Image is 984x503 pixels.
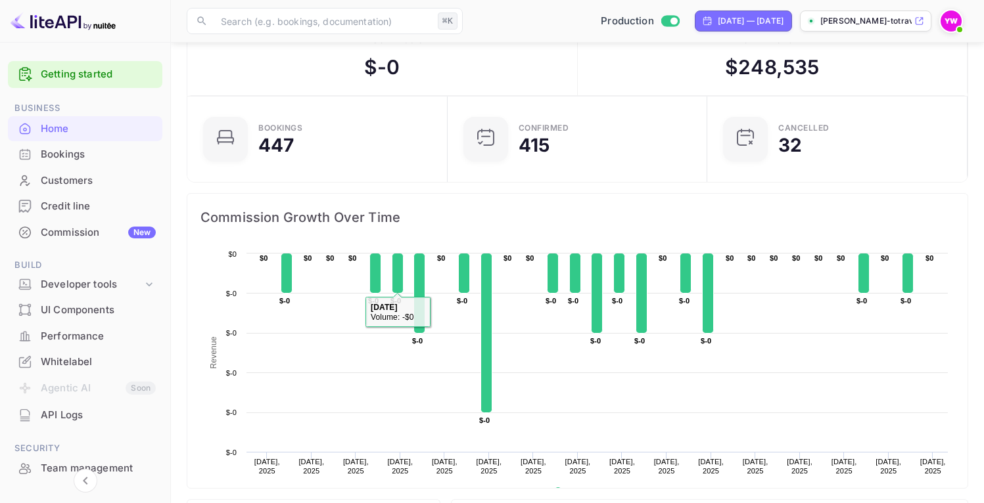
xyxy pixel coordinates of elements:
[8,349,162,374] a: Whitelabel
[770,254,778,262] text: $0
[590,337,601,345] text: $-0
[41,303,156,318] div: UI Components
[747,254,756,262] text: $0
[298,458,324,475] text: [DATE], 2025
[565,458,591,475] text: [DATE], 2025
[304,254,312,262] text: $0
[519,136,550,154] div: 415
[856,297,867,305] text: $-0
[519,124,569,132] div: Confirmed
[679,297,690,305] text: $-0
[521,458,546,475] text: [DATE], 2025
[209,336,218,368] text: Revenue
[8,456,162,481] div: Team management
[778,136,802,154] div: 32
[8,297,162,323] div: UI Components
[8,456,162,480] a: Team management
[8,61,162,88] div: Getting started
[634,337,645,345] text: $-0
[8,441,162,456] span: Security
[925,254,934,262] text: $0
[41,147,156,162] div: Bookings
[457,297,467,305] text: $-0
[74,469,97,492] button: Collapse navigation
[432,458,457,475] text: [DATE], 2025
[41,225,156,240] div: Commission
[8,116,162,141] a: Home
[258,136,294,154] div: 447
[41,408,156,423] div: API Logs
[726,254,734,262] text: $0
[387,458,413,475] text: [DATE], 2025
[258,124,302,132] div: Bookings
[226,329,237,337] text: $-0
[254,458,280,475] text: [DATE], 2025
[832,458,857,475] text: [DATE], 2025
[8,142,162,167] div: Bookings
[8,273,162,296] div: Developer tools
[568,297,578,305] text: $-0
[128,227,156,238] div: New
[11,11,116,32] img: LiteAPI logo
[437,254,446,262] text: $0
[612,297,622,305] text: $-0
[8,258,162,273] span: Build
[920,458,946,475] text: [DATE], 2025
[659,254,667,262] text: $0
[698,458,724,475] text: [DATE], 2025
[226,448,237,456] text: $-0
[41,461,156,476] div: Team management
[814,254,823,262] text: $0
[8,297,162,322] a: UI Components
[8,101,162,116] span: Business
[8,168,162,192] a: Customers
[412,337,423,345] text: $-0
[876,458,901,475] text: [DATE], 2025
[8,324,162,348] a: Performance
[881,254,889,262] text: $0
[725,53,819,82] div: $ 248,535
[546,297,556,305] text: $-0
[8,194,162,219] div: Credit line
[8,220,162,246] div: CommissionNew
[778,124,830,132] div: CANCELLED
[8,220,162,244] a: CommissionNew
[901,297,911,305] text: $-0
[609,458,635,475] text: [DATE], 2025
[8,324,162,349] div: Performance
[8,403,162,428] div: API Logs
[787,458,812,475] text: [DATE], 2025
[8,403,162,427] a: API Logs
[41,173,156,188] div: Customers
[8,194,162,218] a: Credit line
[718,15,784,27] div: [DATE] — [DATE]
[226,408,237,416] text: $-0
[41,67,156,82] a: Getting started
[8,349,162,375] div: Whitelabel
[479,416,490,424] text: $-0
[567,487,600,496] text: Revenue
[792,254,801,262] text: $0
[8,142,162,166] a: Bookings
[596,14,684,29] div: Switch to Sandbox mode
[348,254,357,262] text: $0
[654,458,680,475] text: [DATE], 2025
[41,121,156,137] div: Home
[438,12,457,30] div: ⌘K
[820,15,912,27] p: [PERSON_NAME]-totravel...
[701,337,711,345] text: $-0
[226,369,237,377] text: $-0
[343,458,369,475] text: [DATE], 2025
[368,297,379,305] text: $-0
[226,290,237,297] text: $-0
[213,8,433,34] input: Search (e.g. bookings, documentation)
[941,11,962,32] img: Yahav Winkler
[279,297,290,305] text: $-0
[364,53,400,82] div: $ -0
[743,458,768,475] text: [DATE], 2025
[41,277,143,292] div: Developer tools
[41,355,156,370] div: Whitelabel
[260,254,268,262] text: $0
[200,207,954,228] span: Commission Growth Over Time
[8,116,162,142] div: Home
